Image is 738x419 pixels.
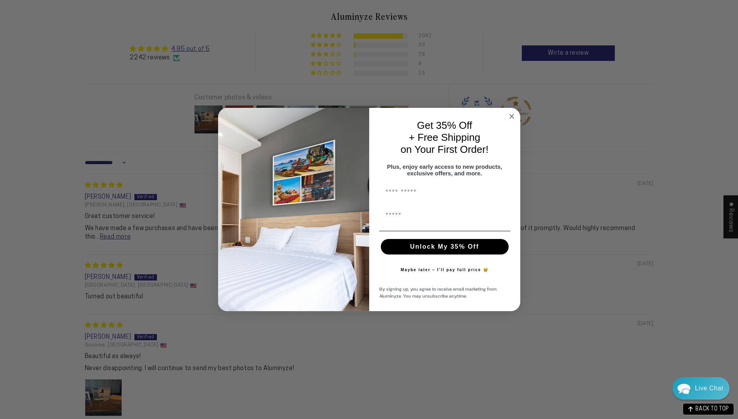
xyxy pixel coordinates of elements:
button: Unlock My 35% Off [381,239,509,255]
span: Plus, enjoy early access to new products, exclusive offers, and more. [387,163,502,177]
span: BACK TO TOP [695,407,729,412]
span: + Free Shipping [409,132,480,143]
button: Close dialog [507,112,516,121]
img: 728e4f65-7e6c-44e2-b7d1-0292a396982f.jpeg [218,108,369,311]
span: Get 35% Off [417,119,472,131]
div: Contact Us Directly [695,377,723,400]
span: By signing up, you agree to receive email marketing from Aluminyze. You may unsubscribe anytime. [379,286,497,300]
button: Maybe later – I’ll pay full price 😅 [397,262,492,278]
div: Chat widget toggle [673,377,729,400]
span: on Your First Order! [401,144,489,155]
